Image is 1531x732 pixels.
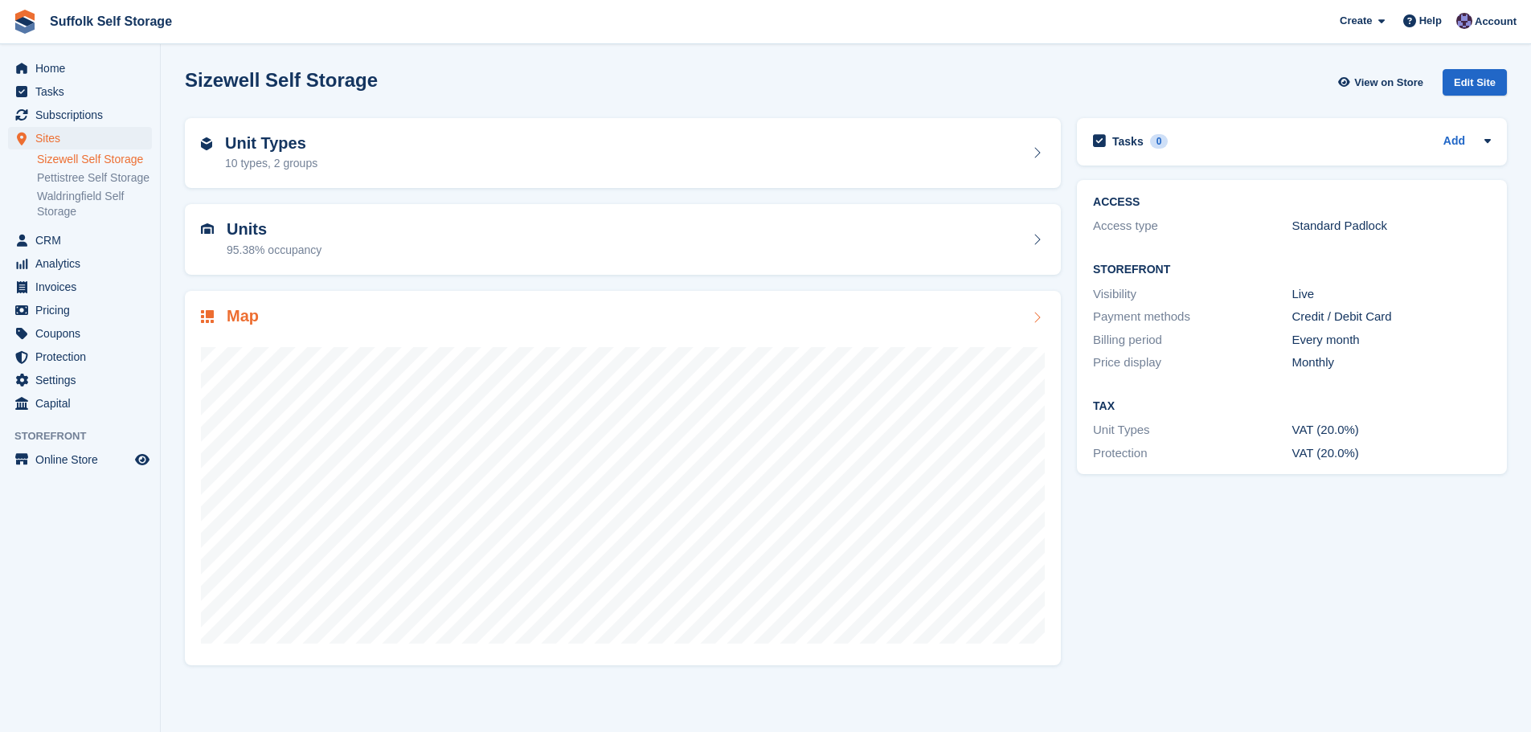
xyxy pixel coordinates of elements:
[227,307,259,325] h2: Map
[1336,69,1430,96] a: View on Store
[35,80,132,103] span: Tasks
[1093,308,1292,326] div: Payment methods
[225,155,317,172] div: 10 types, 2 groups
[35,346,132,368] span: Protection
[1475,14,1517,30] span: Account
[8,57,152,80] a: menu
[185,69,378,91] h2: Sizewell Self Storage
[227,220,321,239] h2: Units
[8,229,152,251] a: menu
[227,242,321,259] div: 95.38% occupancy
[1093,421,1292,440] div: Unit Types
[8,369,152,391] a: menu
[14,428,160,444] span: Storefront
[35,127,132,149] span: Sites
[185,291,1061,666] a: Map
[201,310,214,323] img: map-icn-33ee37083ee616e46c38cad1a60f524a97daa1e2b2c8c0bc3eb3415660979fc1.svg
[1292,421,1491,440] div: VAT (20.0%)
[1150,134,1169,149] div: 0
[201,137,212,150] img: unit-type-icn-2b2737a686de81e16bb02015468b77c625bbabd49415b5ef34ead5e3b44a266d.svg
[1443,69,1507,96] div: Edit Site
[8,346,152,368] a: menu
[8,392,152,415] a: menu
[1093,196,1491,209] h2: ACCESS
[1112,134,1144,149] h2: Tasks
[8,276,152,298] a: menu
[13,10,37,34] img: stora-icon-8386f47178a22dfd0bd8f6a31ec36ba5ce8667c1dd55bd0f319d3a0aa187defe.svg
[35,57,132,80] span: Home
[8,80,152,103] a: menu
[1093,400,1491,413] h2: Tax
[1292,444,1491,463] div: VAT (20.0%)
[35,322,132,345] span: Coupons
[225,134,317,153] h2: Unit Types
[1292,308,1491,326] div: Credit / Debit Card
[35,104,132,126] span: Subscriptions
[35,276,132,298] span: Invoices
[1093,331,1292,350] div: Billing period
[1292,217,1491,235] div: Standard Padlock
[8,322,152,345] a: menu
[35,448,132,471] span: Online Store
[8,448,152,471] a: menu
[8,127,152,149] a: menu
[1292,354,1491,372] div: Monthly
[1093,285,1292,304] div: Visibility
[1292,331,1491,350] div: Every month
[8,104,152,126] a: menu
[201,223,214,235] img: unit-icn-7be61d7bf1b0ce9d3e12c5938cc71ed9869f7b940bace4675aadf7bd6d80202e.svg
[185,204,1061,275] a: Units 95.38% occupancy
[35,252,132,275] span: Analytics
[43,8,178,35] a: Suffolk Self Storage
[1443,133,1465,151] a: Add
[37,170,152,186] a: Pettistree Self Storage
[8,252,152,275] a: menu
[1093,264,1491,276] h2: Storefront
[35,229,132,251] span: CRM
[35,392,132,415] span: Capital
[1093,354,1292,372] div: Price display
[35,369,132,391] span: Settings
[1354,75,1423,91] span: View on Store
[8,299,152,321] a: menu
[1443,69,1507,102] a: Edit Site
[37,189,152,219] a: Waldringfield Self Storage
[133,450,152,469] a: Preview store
[1456,13,1472,29] img: Toby
[1093,444,1292,463] div: Protection
[1093,217,1292,235] div: Access type
[1340,13,1372,29] span: Create
[1419,13,1442,29] span: Help
[37,152,152,167] a: Sizewell Self Storage
[35,299,132,321] span: Pricing
[1292,285,1491,304] div: Live
[185,118,1061,189] a: Unit Types 10 types, 2 groups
